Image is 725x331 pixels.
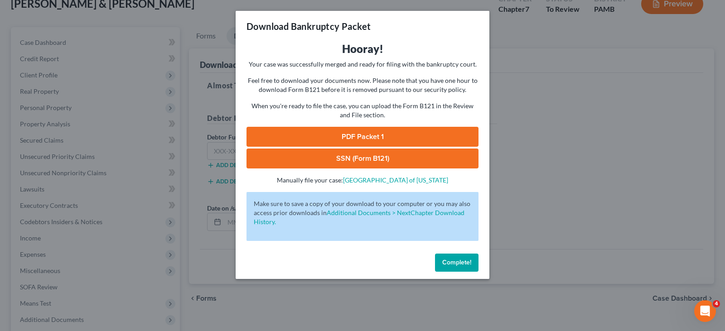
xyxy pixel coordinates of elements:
[246,149,478,168] a: SSN (Form B121)
[254,199,471,226] p: Make sure to save a copy of your download to your computer or you may also access prior downloads in
[246,76,478,94] p: Feel free to download your documents now. Please note that you have one hour to download Form B12...
[246,60,478,69] p: Your case was successfully merged and ready for filing with the bankruptcy court.
[694,300,716,322] iframe: Intercom live chat
[442,259,471,266] span: Complete!
[246,101,478,120] p: When you're ready to file the case, you can upload the Form B121 in the Review and File section.
[254,209,464,225] a: Additional Documents > NextChapter Download History.
[343,176,448,184] a: [GEOGRAPHIC_DATA] of [US_STATE]
[246,20,371,33] h3: Download Bankruptcy Packet
[246,127,478,147] a: PDF Packet 1
[246,176,478,185] p: Manually file your case:
[435,254,478,272] button: Complete!
[246,42,478,56] h3: Hooray!
[713,300,720,307] span: 4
